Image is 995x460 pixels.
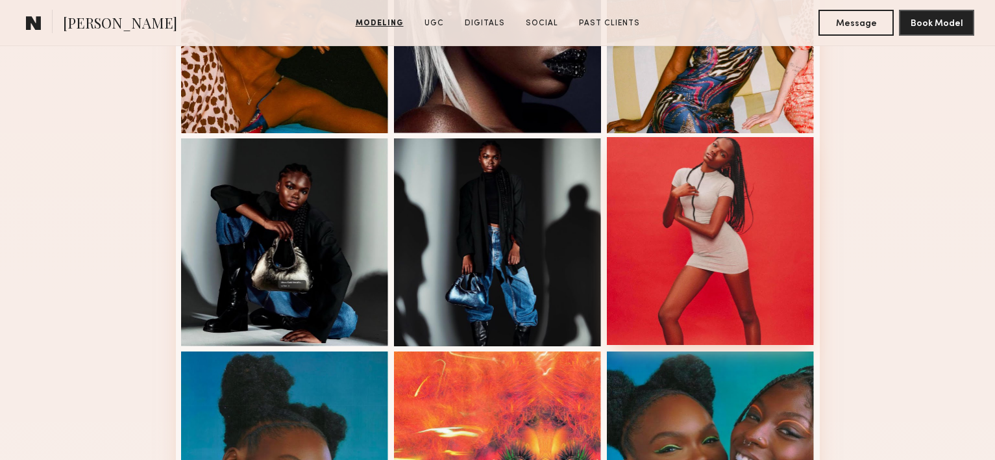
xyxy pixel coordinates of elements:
[419,18,449,29] a: UGC
[574,18,645,29] a: Past Clients
[899,10,974,36] button: Book Model
[818,10,894,36] button: Message
[350,18,409,29] a: Modeling
[899,17,974,28] a: Book Model
[460,18,510,29] a: Digitals
[521,18,563,29] a: Social
[63,13,177,36] span: [PERSON_NAME]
